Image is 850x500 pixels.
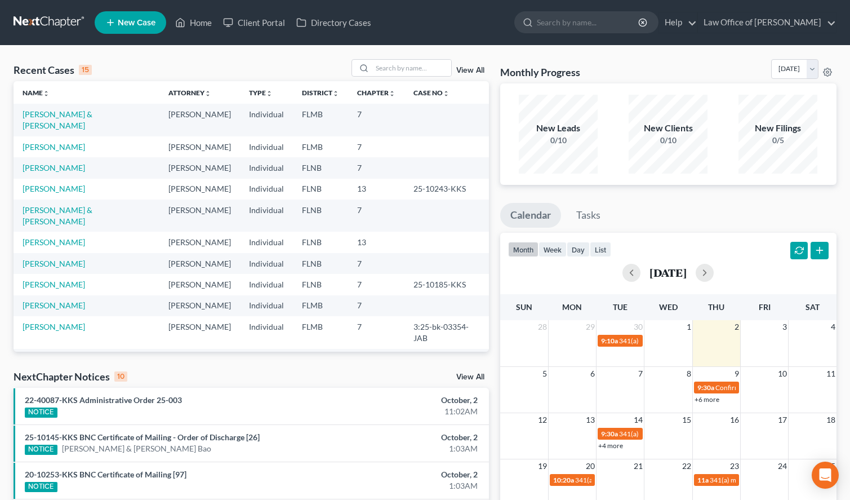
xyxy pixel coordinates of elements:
[240,232,293,253] td: Individual
[629,122,707,135] div: New Clients
[806,302,820,312] span: Sat
[159,200,240,232] td: [PERSON_NAME]
[659,302,678,312] span: Wed
[159,349,240,381] td: [PERSON_NAME]
[217,12,291,33] a: Client Portal
[159,179,240,200] td: [PERSON_NAME]
[25,482,57,492] div: NOTICE
[443,90,450,97] i: unfold_more
[830,320,836,334] span: 4
[812,462,839,489] div: Open Intercom Messenger
[168,89,211,97] a: Attorneyunfold_more
[25,432,260,442] a: 25-10145-KKS BNC Certificate of Mailing - Order of Discharge [26]
[23,109,92,130] a: [PERSON_NAME] & [PERSON_NAME]
[500,65,580,79] h3: Monthly Progress
[159,316,240,348] td: [PERSON_NAME]
[601,430,618,438] span: 9:30a
[681,459,692,473] span: 22
[508,242,539,257] button: month
[334,432,478,443] div: October, 2
[240,104,293,136] td: Individual
[293,253,348,274] td: FLNB
[738,122,817,135] div: New Filings
[170,12,217,33] a: Home
[334,469,478,480] div: October, 2
[62,443,211,454] a: [PERSON_NAME] & [PERSON_NAME] Bao
[781,320,788,334] span: 3
[516,302,532,312] span: Sun
[23,163,85,172] a: [PERSON_NAME]
[681,413,692,427] span: 15
[348,157,404,178] td: 7
[613,302,628,312] span: Tue
[79,65,92,75] div: 15
[733,367,740,380] span: 9
[240,157,293,178] td: Individual
[715,383,843,392] span: Confirmation hearing for [PERSON_NAME]
[348,274,404,295] td: 7
[348,104,404,136] td: 7
[348,136,404,157] td: 7
[404,349,489,381] td: 25-10171-KKS
[293,349,348,381] td: FLNB
[159,274,240,295] td: [PERSON_NAME]
[266,90,273,97] i: unfold_more
[23,205,92,226] a: [PERSON_NAME] & [PERSON_NAME]
[553,476,574,484] span: 10:20a
[159,295,240,316] td: [PERSON_NAME]
[537,320,548,334] span: 28
[14,63,92,77] div: Recent Cases
[738,135,817,146] div: 0/5
[159,232,240,253] td: [PERSON_NAME]
[633,320,644,334] span: 30
[629,135,707,146] div: 0/10
[159,136,240,157] td: [PERSON_NAME]
[695,395,719,404] a: +6 more
[240,295,293,316] td: Individual
[334,443,478,454] div: 1:03AM
[456,67,484,74] a: View All
[637,367,644,380] span: 7
[334,406,478,417] div: 11:02AM
[404,274,489,295] td: 25-10185-KKS
[537,12,640,33] input: Search by name...
[23,142,85,152] a: [PERSON_NAME]
[43,90,50,97] i: unfold_more
[649,267,687,278] h2: [DATE]
[585,413,596,427] span: 13
[334,395,478,406] div: October, 2
[585,320,596,334] span: 29
[589,367,596,380] span: 6
[348,253,404,274] td: 7
[14,370,127,383] div: NextChapter Notices
[404,179,489,200] td: 25-10243-KKS
[348,200,404,232] td: 7
[541,367,548,380] span: 5
[729,459,740,473] span: 23
[348,232,404,253] td: 13
[25,445,57,455] div: NOTICE
[389,90,395,97] i: unfold_more
[598,441,623,450] a: +4 more
[697,476,709,484] span: 11a
[619,430,763,438] span: 341(a) meeting of creditors for [PERSON_NAME]
[619,337,728,345] span: 341(a) meeting for [PERSON_NAME]
[23,259,85,268] a: [PERSON_NAME]
[240,316,293,348] td: Individual
[413,89,450,97] a: Case Nounfold_more
[348,179,404,200] td: 13
[825,413,836,427] span: 18
[240,253,293,274] td: Individual
[293,104,348,136] td: FLMB
[332,90,339,97] i: unfold_more
[537,413,548,427] span: 12
[456,373,484,381] a: View All
[159,157,240,178] td: [PERSON_NAME]
[249,89,273,97] a: Typeunfold_more
[240,349,293,381] td: Individual
[25,470,186,479] a: 20-10253-KKS BNC Certificate of Mailing [97]
[293,232,348,253] td: FLNB
[240,179,293,200] td: Individual
[348,349,404,381] td: 7
[293,136,348,157] td: FLMB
